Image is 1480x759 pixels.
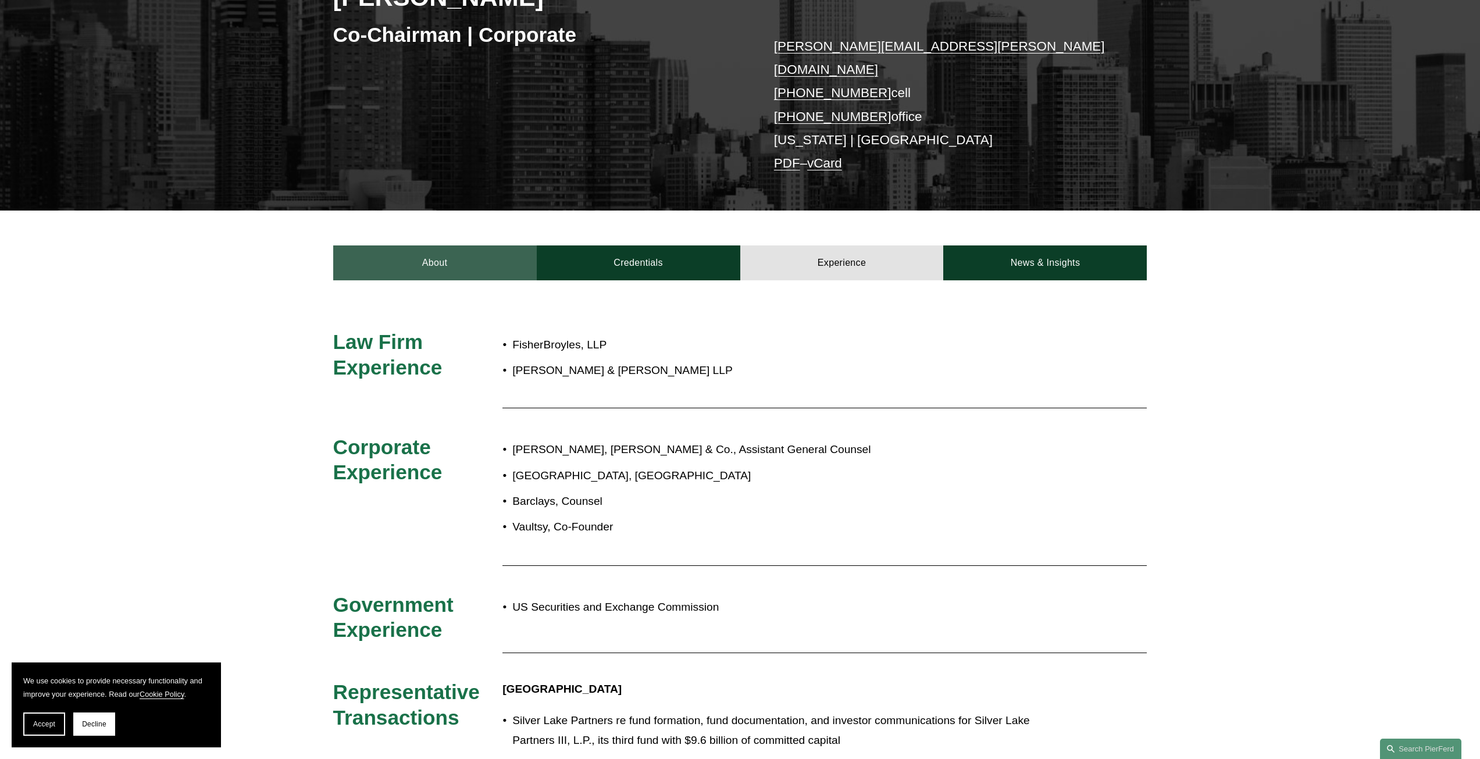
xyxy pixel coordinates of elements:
[774,85,891,100] a: [PHONE_NUMBER]
[23,712,65,736] button: Accept
[740,245,944,280] a: Experience
[1380,739,1461,759] a: Search this site
[333,436,443,484] span: Corporate Experience
[512,517,1045,537] p: Vaultsy, Co-Founder
[512,597,1045,618] p: US Securities and Exchange Commission
[82,720,106,728] span: Decline
[774,156,800,170] a: PDF
[512,711,1045,751] p: Silver Lake Partners re fund formation, fund documentation, and investor communications for Silve...
[333,330,443,379] span: Law Firm Experience
[774,109,891,124] a: [PHONE_NUMBER]
[512,466,1045,486] p: [GEOGRAPHIC_DATA], [GEOGRAPHIC_DATA]
[333,593,459,642] span: Government Experience
[140,690,184,699] a: Cookie Policy
[943,245,1147,280] a: News & Insights
[537,245,740,280] a: Credentials
[502,683,622,695] strong: [GEOGRAPHIC_DATA]
[12,662,221,747] section: Cookie banner
[333,245,537,280] a: About
[23,674,209,701] p: We use cookies to provide necessary functionality and improve your experience. Read our .
[512,335,1045,355] p: FisherBroyles, LLP
[73,712,115,736] button: Decline
[333,680,486,729] span: Representative Transactions
[512,491,1045,512] p: Barclays, Counsel
[333,22,740,48] h3: Co-Chairman | Corporate
[512,361,1045,381] p: [PERSON_NAME] & [PERSON_NAME] LLP
[33,720,55,728] span: Accept
[774,39,1105,77] a: [PERSON_NAME][EMAIL_ADDRESS][PERSON_NAME][DOMAIN_NAME]
[774,35,1113,176] p: cell office [US_STATE] | [GEOGRAPHIC_DATA] –
[512,440,1045,460] p: [PERSON_NAME], [PERSON_NAME] & Co., Assistant General Counsel
[807,156,842,170] a: vCard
